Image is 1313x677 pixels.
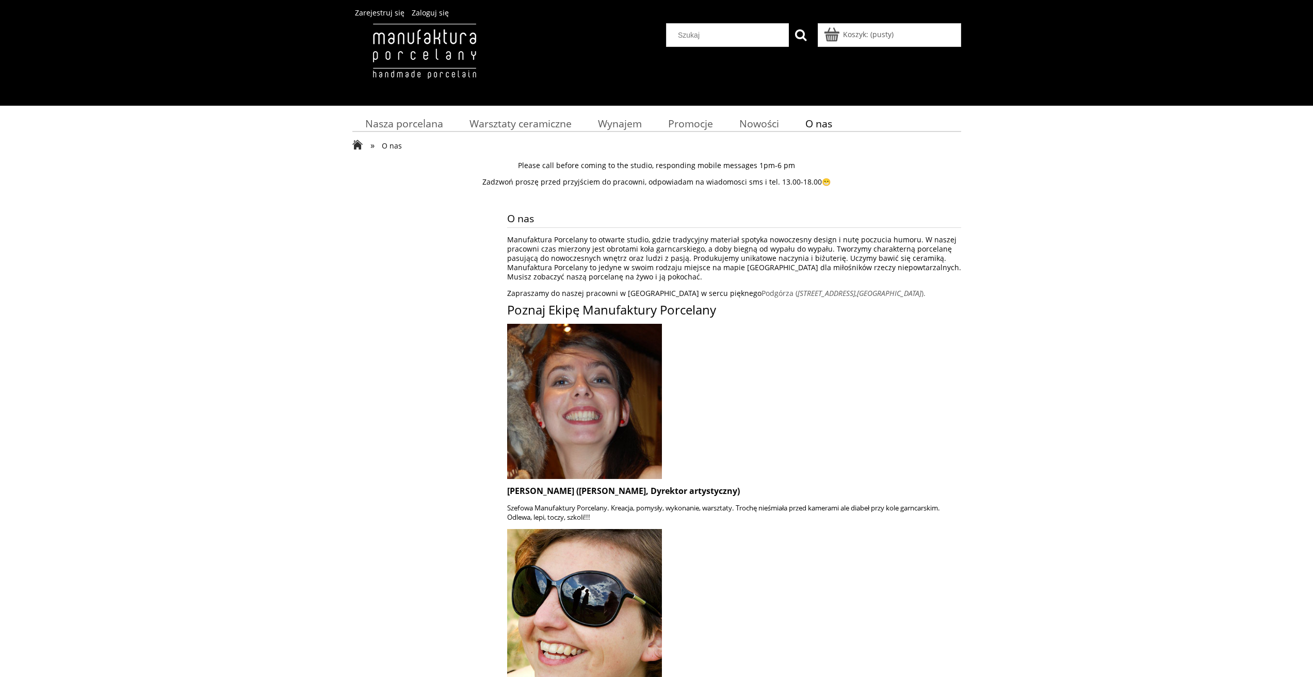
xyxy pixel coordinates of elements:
input: Szukaj w sklepie [670,24,789,46]
span: [PERSON_NAME] ([PERSON_NAME], Dyrektor artystyczny) [507,485,740,497]
p: Manufaktura Porcelany to otwarte studio, gdzie tradycyjny materiał spotyka nowoczesny design i nu... [507,235,961,282]
p: Please call before coming to the studio, responding mobile messages 1pm-6 pm [352,161,961,170]
a: Promocje [655,113,726,134]
span: Nasza porcelana [365,117,443,130]
span: Wynajem [598,117,642,130]
span: O nas [805,117,832,130]
a: Warsztaty ceramiczne [456,113,585,134]
span: O nas [507,209,961,227]
b: (pusty) [870,29,894,39]
a: Nowości [726,113,792,134]
a: Produkty w koszyku 0. Przejdź do koszyka [825,29,894,39]
span: O nas [382,141,402,151]
em: [STREET_ADDRESS], [798,288,857,298]
a: Podgórza ([STREET_ADDRESS],[GEOGRAPHIC_DATA]). [761,288,926,298]
a: O nas [792,113,845,134]
a: Nasza porcelana [352,113,457,134]
a: Wynajem [585,113,655,134]
span: Promocje [668,117,713,130]
a: Zaloguj się [412,8,449,18]
p: Zadzwoń proszę przed przyjściem do pracowni, odpowiadam na wiadomosci sms i tel. 13.00-18.00😁 [352,177,961,187]
button: Szukaj [789,23,813,47]
span: » [370,139,375,151]
span: Poznaj Ekipę Manufaktury Porcelany [507,301,716,318]
a: Zarejestruj się [355,8,404,18]
img: lila [507,324,662,479]
span: Koszyk: [843,29,868,39]
span: Warsztaty ceramiczne [469,117,572,130]
img: Manufaktura Porcelany [352,23,496,101]
span: Nowości [739,117,779,130]
span: Szefowa Manufaktury Porcelany. Kreacja, pomysły, wykonanie, warsztaty. Trochę nieśmiała przed kam... [507,503,940,522]
p: Zapraszamy do naszej pracowni w [GEOGRAPHIC_DATA] w sercu pięknego [507,289,961,298]
em: [GEOGRAPHIC_DATA] [857,288,921,298]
